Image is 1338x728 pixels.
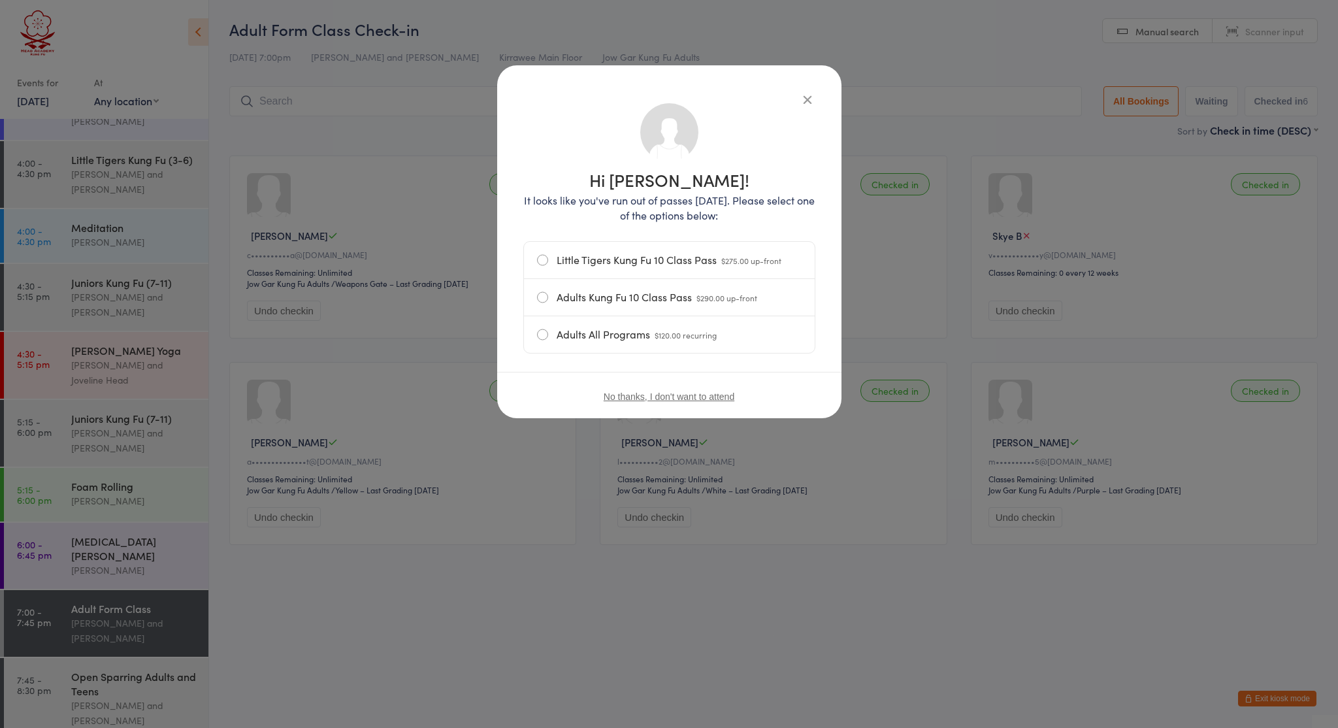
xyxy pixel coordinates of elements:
label: Adults All Programs [537,316,802,353]
p: It looks like you've run out of passes [DATE]. Please select one of the options below: [523,193,815,223]
button: No thanks, I don't want to attend [604,391,734,402]
span: $120.00 recurring [655,329,717,340]
span: $290.00 up-front [696,292,757,303]
label: Little Tigers Kung Fu 10 Class Pass [537,242,802,278]
h1: Hi [PERSON_NAME]! [523,171,815,188]
label: Adults Kung Fu 10 Class Pass [537,279,802,316]
span: $275.00 up-front [721,255,781,266]
img: no_photo.png [639,102,700,163]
